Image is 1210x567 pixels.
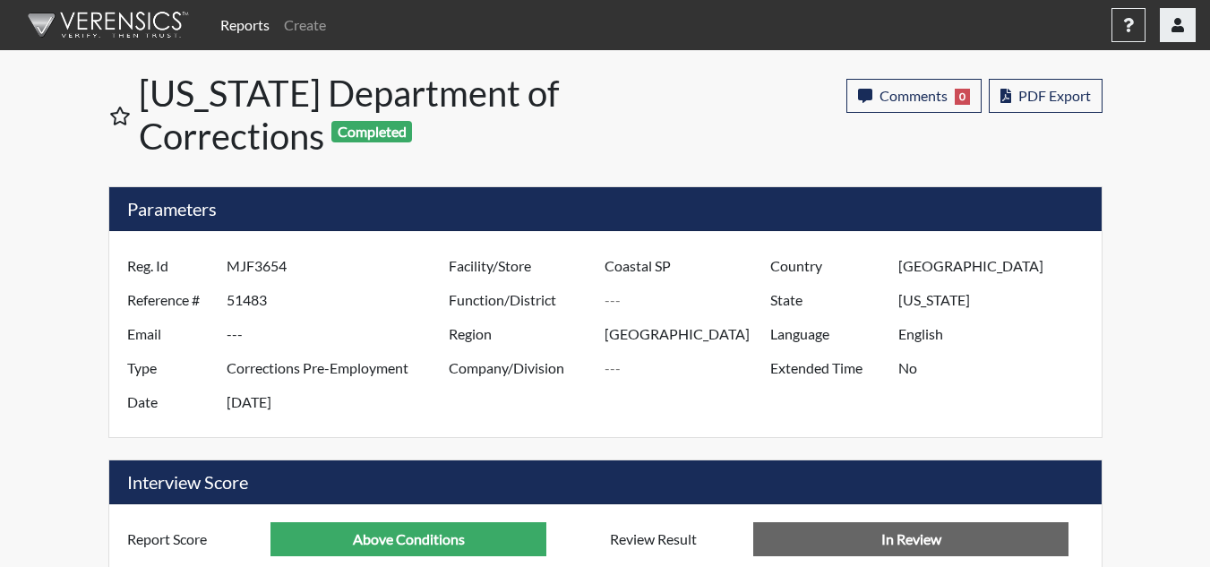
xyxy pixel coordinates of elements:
label: Company/Division [435,351,605,385]
label: Type [114,351,227,385]
span: 0 [955,89,970,105]
label: Language [757,317,898,351]
input: --- [605,317,775,351]
input: --- [898,351,1096,385]
label: Facility/Store [435,249,605,283]
label: Reg. Id [114,249,227,283]
input: --- [605,351,775,385]
span: Comments [880,87,948,104]
input: --- [605,283,775,317]
input: --- [227,317,453,351]
label: Date [114,385,227,419]
label: Extended Time [757,351,898,385]
label: Reference # [114,283,227,317]
label: Function/District [435,283,605,317]
input: --- [898,249,1096,283]
input: No Decision [753,522,1068,556]
button: PDF Export [989,79,1103,113]
label: Report Score [114,522,271,556]
input: --- [227,249,453,283]
label: Region [435,317,605,351]
label: Country [757,249,898,283]
label: State [757,283,898,317]
a: Create [277,7,333,43]
button: Comments0 [846,79,982,113]
label: Email [114,317,227,351]
h1: [US_STATE] Department of Corrections [139,72,607,158]
h5: Parameters [109,187,1102,231]
label: Review Result [596,522,754,556]
h5: Interview Score [109,460,1102,504]
input: --- [898,317,1096,351]
input: --- [605,249,775,283]
input: --- [270,522,546,556]
input: --- [227,351,453,385]
span: Completed [331,121,412,142]
span: PDF Export [1018,87,1091,104]
a: Reports [213,7,277,43]
input: --- [227,283,453,317]
input: --- [898,283,1096,317]
input: --- [227,385,453,419]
